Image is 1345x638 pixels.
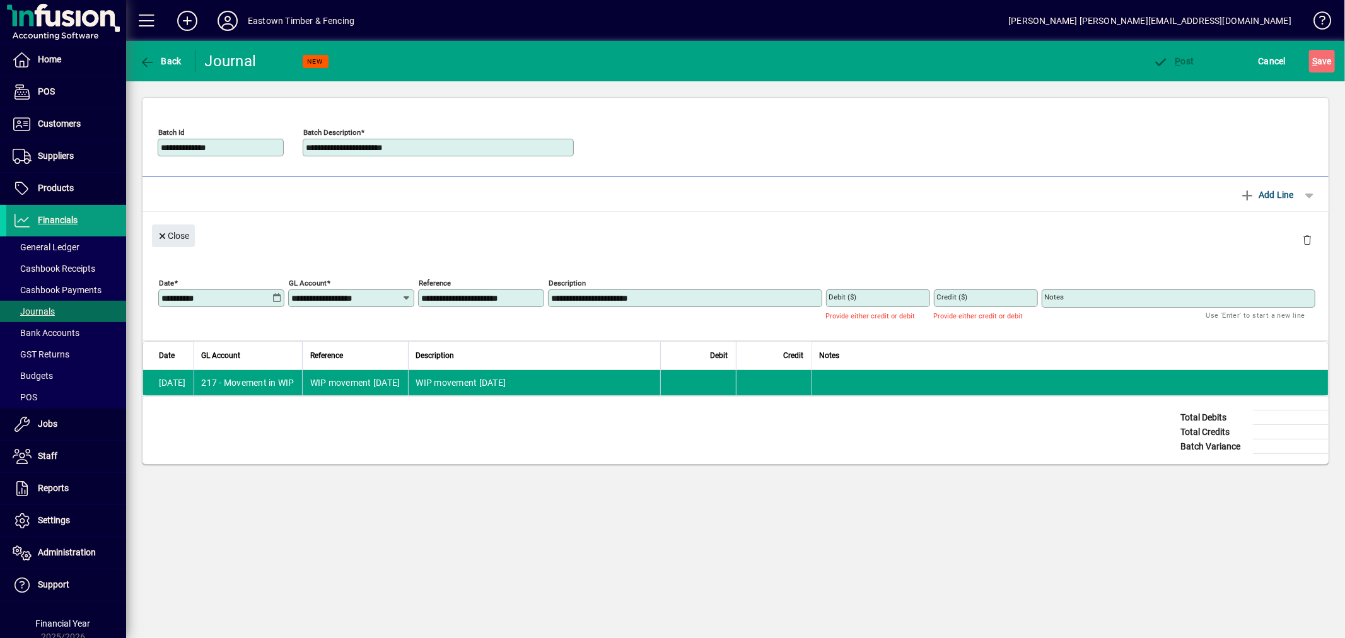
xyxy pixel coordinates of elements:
button: Cancel [1255,50,1290,72]
a: Administration [6,537,126,569]
span: 217 - Movement in WIP [202,376,294,389]
a: Reports [6,473,126,504]
span: Financial Year [36,618,91,629]
span: Back [139,56,182,66]
span: Debit [711,349,728,362]
div: Journal [205,51,259,71]
a: Journals [6,301,126,322]
a: Suppliers [6,141,126,172]
a: Home [6,44,126,76]
a: GST Returns [6,344,126,365]
span: Cashbook Payments [13,285,102,295]
span: Description [416,349,455,362]
td: [DATE] [143,370,194,395]
span: Close [157,226,190,246]
td: WIP movement [DATE] [302,370,408,395]
span: Notes [820,349,840,362]
span: POS [38,86,55,96]
span: Cancel [1259,51,1286,71]
mat-label: GL Account [289,279,327,287]
td: WIP movement [DATE] [408,370,660,395]
button: Save [1309,50,1335,72]
span: Reports [38,483,69,493]
mat-label: Description [549,279,586,287]
app-page-header-button: Back [126,50,195,72]
span: Suppliers [38,151,74,161]
mat-hint: Use 'Enter' to start a new line [1206,308,1305,322]
button: Delete [1292,224,1322,255]
span: Jobs [38,419,57,429]
a: Bank Accounts [6,322,126,344]
button: Back [136,50,185,72]
a: Staff [6,441,126,472]
span: Settings [38,515,70,525]
span: Support [38,579,69,589]
span: Financials [38,215,78,225]
div: [PERSON_NAME] [PERSON_NAME][EMAIL_ADDRESS][DOMAIN_NAME] [1008,11,1291,31]
span: Credit [784,349,804,362]
span: Bank Accounts [13,328,79,338]
span: Products [38,183,74,193]
span: GST Returns [13,349,69,359]
a: Customers [6,108,126,140]
mat-label: Batch Id [158,128,185,137]
span: ave [1312,51,1332,71]
td: Total Credits [1174,425,1253,439]
a: Cashbook Receipts [6,258,126,279]
a: POS [6,76,126,108]
span: Home [38,54,61,64]
span: POS [13,392,37,402]
button: Close [152,224,195,247]
a: Budgets [6,365,126,386]
td: Batch Variance [1174,439,1253,454]
span: Staff [38,451,57,461]
span: Journals [13,306,55,316]
mat-label: Reference [419,279,451,287]
mat-label: Debit ($) [829,293,857,301]
div: Eastown Timber & Fencing [248,11,354,31]
button: Profile [207,9,248,32]
span: S [1312,56,1317,66]
app-page-header-button: Close [149,229,198,241]
mat-label: Notes [1045,293,1064,301]
app-page-header-button: Delete [1292,234,1322,245]
a: POS [6,386,126,408]
button: Add [167,9,207,32]
span: Cashbook Receipts [13,264,95,274]
span: ost [1153,56,1194,66]
a: Products [6,173,126,204]
span: P [1175,56,1181,66]
a: Settings [6,505,126,536]
span: Customers [38,119,81,129]
mat-label: Batch Description [303,128,361,137]
mat-label: Credit ($) [937,293,968,301]
span: Date [159,349,175,362]
a: General Ledger [6,236,126,258]
a: Jobs [6,409,126,440]
span: Reference [310,349,343,362]
span: GL Account [202,349,241,362]
span: Budgets [13,371,53,381]
span: General Ledger [13,242,79,252]
a: Cashbook Payments [6,279,126,301]
mat-label: Date [159,279,174,287]
span: NEW [308,57,323,66]
td: Total Debits [1174,410,1253,425]
button: Post [1150,50,1197,72]
a: Knowledge Base [1304,3,1329,43]
span: Administration [38,547,96,557]
a: Support [6,569,126,601]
